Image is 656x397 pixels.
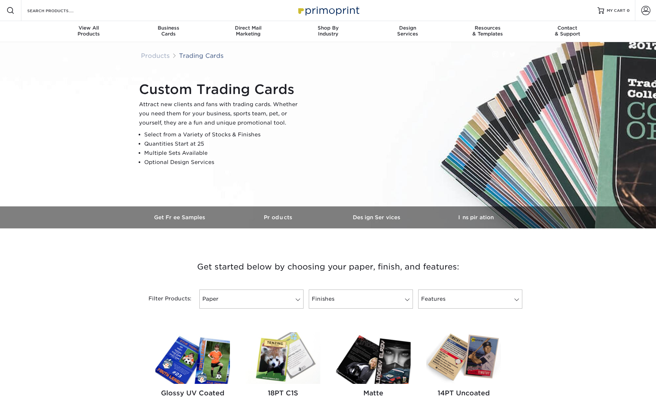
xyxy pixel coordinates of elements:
[230,214,328,221] h3: Products
[368,21,448,42] a: DesignServices
[528,25,607,31] span: Contact
[288,25,368,31] span: Shop By
[136,252,520,282] h3: Get started below by choosing your paper, finish, and features:
[426,389,501,397] h2: 14PT Uncoated
[144,130,303,139] li: Select from a Variety of Stocks & Finishes
[328,214,427,221] h3: Design Services
[208,21,288,42] a: Direct MailMarketing
[230,206,328,228] a: Products
[607,8,625,13] span: MY CART
[336,332,411,384] img: Matte Trading Cards
[128,21,208,42] a: BusinessCards
[427,214,525,221] h3: Inspiration
[426,332,501,384] img: 14PT Uncoated Trading Cards
[246,389,320,397] h2: 18PT C1S
[208,25,288,31] span: Direct Mail
[131,206,230,228] a: Get Free Samples
[288,25,368,37] div: Industry
[427,206,525,228] a: Inspiration
[309,290,413,309] a: Finishes
[144,149,303,158] li: Multiple Sets Available
[328,206,427,228] a: Design Services
[155,332,230,384] img: Glossy UV Coated Trading Cards
[368,25,448,37] div: Services
[128,25,208,31] span: Business
[144,158,303,167] li: Optional Design Services
[448,25,528,37] div: & Templates
[128,25,208,37] div: Cards
[627,8,630,13] span: 0
[246,332,320,384] img: 18PT C1S Trading Cards
[179,52,224,59] a: Trading Cards
[368,25,448,31] span: Design
[139,82,303,97] h1: Custom Trading Cards
[199,290,304,309] a: Paper
[141,52,170,59] a: Products
[295,3,361,17] img: Primoprint
[448,25,528,31] span: Resources
[528,25,607,37] div: & Support
[144,139,303,149] li: Quantities Start at 25
[418,290,522,309] a: Features
[139,100,303,128] p: Attract new clients and fans with trading cards. Whether you need them for your business, sports ...
[528,21,607,42] a: Contact& Support
[288,21,368,42] a: Shop ByIndustry
[27,7,91,14] input: SEARCH PRODUCTS.....
[155,389,230,397] h2: Glossy UV Coated
[49,25,129,37] div: Products
[448,21,528,42] a: Resources& Templates
[336,389,411,397] h2: Matte
[131,214,230,221] h3: Get Free Samples
[49,25,129,31] span: View All
[131,290,197,309] div: Filter Products:
[208,25,288,37] div: Marketing
[49,21,129,42] a: View AllProducts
